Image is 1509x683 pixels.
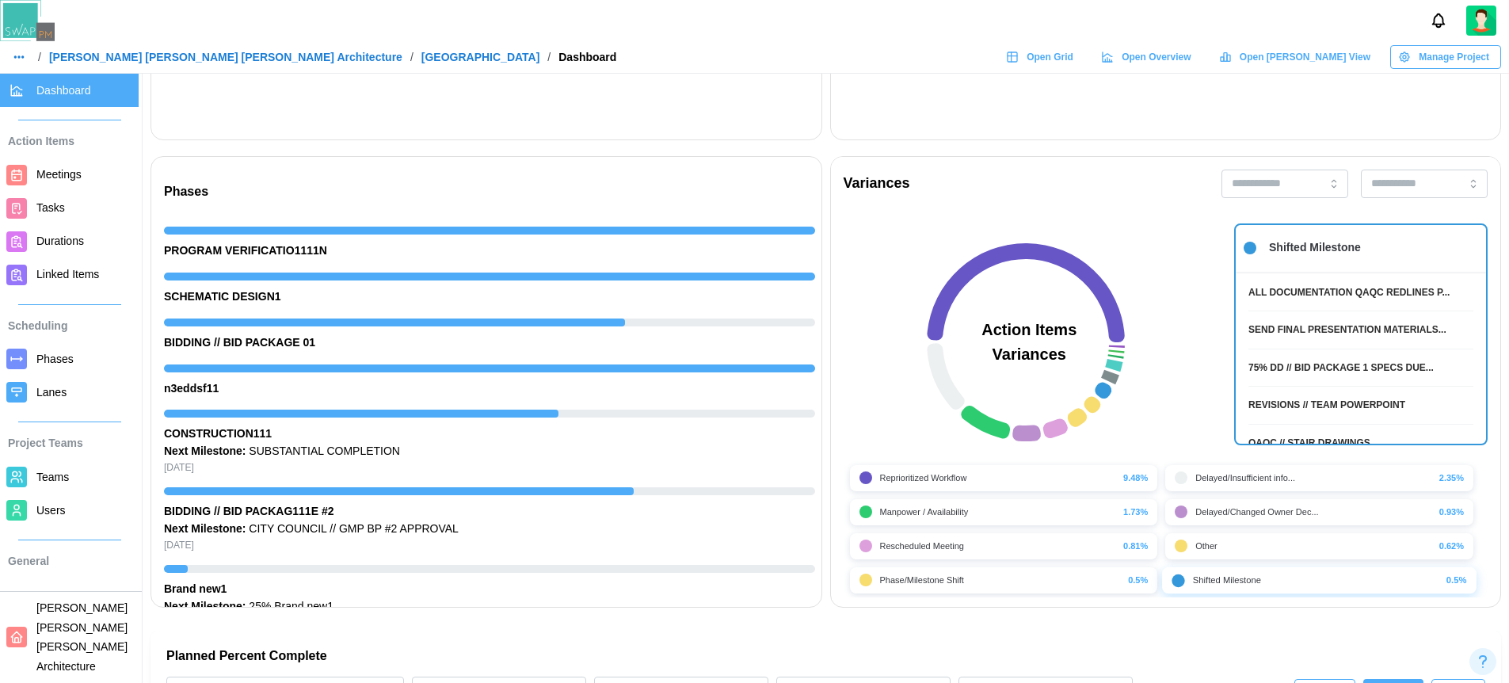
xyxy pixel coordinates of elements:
[1439,506,1464,519] div: 0.93%
[1248,322,1446,338] div: SEND FINAL PRESENTATION MATERIALS...
[1248,322,1473,338] a: SEND FINAL PRESENTATION MATERIALS...
[49,52,402,63] a: [PERSON_NAME] [PERSON_NAME] [PERSON_NAME] Architecture
[1248,436,1370,451] div: QAQC // STAIR DRAWINGS
[36,601,128,673] span: [PERSON_NAME] [PERSON_NAME] [PERSON_NAME] Architecture
[1123,506,1148,519] div: 1.73%
[164,334,815,352] div: BIDDING // BID PACKAGE 01
[1123,471,1148,485] div: 9.48%
[1248,361,1434,376] div: 75% DD // BID PACKAGE 1 SPECS DUE...
[1195,471,1295,485] div: Delayed/Insufficient info...
[1211,45,1382,69] a: Open [PERSON_NAME] View
[36,504,66,517] span: Users
[1093,45,1203,69] a: Open Overview
[1419,46,1489,68] span: Manage Project
[164,380,815,398] div: n3eddsf11
[164,425,815,443] div: CONSTRUCTION111
[844,173,910,195] div: Variances
[558,52,616,63] div: Dashboard
[1027,46,1073,68] span: Open Grid
[1248,398,1473,413] a: REVISIONS // TEAM POWERPOINT
[164,600,246,612] strong: Next Milestone:
[164,443,815,460] div: SUBSTANTIAL COMPLETION
[1439,540,1464,553] div: 0.62%
[36,168,82,181] span: Meetings
[164,598,815,616] div: 25% Brand new1
[410,52,413,63] div: /
[164,445,246,457] strong: Next Milestone:
[164,460,815,475] div: [DATE]
[164,503,815,521] div: BIDDING // BID PACKAG111E #2
[1390,45,1501,69] button: Manage Project
[1248,398,1405,413] div: REVISIONS // TEAM POWERPOINT
[36,386,67,399] span: Lanes
[36,235,84,247] span: Durations
[1446,574,1467,587] div: 0.5%
[1122,46,1191,68] span: Open Overview
[1248,285,1450,300] div: ALL DOCUMENTATION QAQC REDLINES P...
[998,45,1085,69] a: Open Grid
[1248,436,1473,451] a: QAQC // STAIR DRAWINGS
[164,522,246,535] strong: Next Milestone:
[1439,471,1464,485] div: 2.35%
[547,52,551,63] div: /
[36,471,69,483] span: Teams
[1240,46,1370,68] span: Open [PERSON_NAME] View
[164,581,815,598] div: Brand new1
[166,647,1485,665] h2: Planned Percent Complete
[1466,6,1496,36] a: Zulqarnain Khalil
[1195,506,1318,519] div: Delayed/Changed Owner Dec...
[36,353,74,365] span: Phases
[1248,361,1473,376] a: 75% DD // BID PACKAGE 1 SPECS DUE...
[1128,574,1148,587] div: 0.5%
[1425,7,1452,34] button: Notifications
[164,242,815,260] div: PROGRAM VERIFICATIO1111N
[880,540,964,553] div: Rescheduled Meeting
[421,52,540,63] a: [GEOGRAPHIC_DATA]
[36,84,91,97] span: Dashboard
[38,52,41,63] div: /
[1195,540,1217,553] div: Other
[164,521,815,538] div: CITY COUNCIL // GMP BP #2 APPROVAL
[1248,285,1473,300] a: ALL DOCUMENTATION QAQC REDLINES P...
[36,268,99,280] span: Linked Items
[880,574,964,587] div: Phase/Milestone Shift
[164,182,815,202] div: Phases
[164,538,815,553] div: [DATE]
[1123,540,1148,553] div: 0.81%
[1269,239,1361,257] div: Shifted Milestone
[880,506,969,519] div: Manpower / Availability
[1466,6,1496,36] img: 2Q==
[164,288,815,306] div: SCHEMATIC DESIGN1
[36,201,65,214] span: Tasks
[1193,574,1261,587] div: Shifted Milestone
[880,471,967,485] div: Reprioritized Workflow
